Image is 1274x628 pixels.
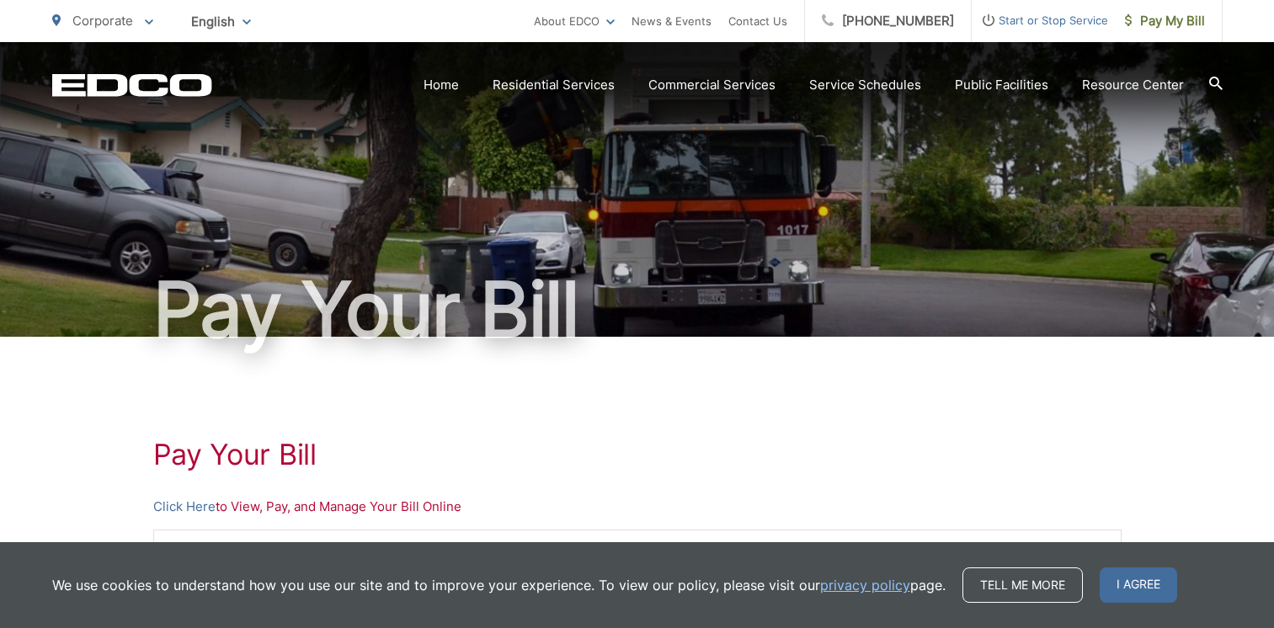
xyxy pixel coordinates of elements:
[72,13,133,29] span: Corporate
[153,497,216,517] a: Click Here
[962,567,1083,603] a: Tell me more
[809,75,921,95] a: Service Schedules
[153,438,1122,471] h1: Pay Your Bill
[820,575,910,595] a: privacy policy
[534,11,615,31] a: About EDCO
[52,575,946,595] p: We use cookies to understand how you use our site and to improve your experience. To view our pol...
[153,497,1122,517] p: to View, Pay, and Manage Your Bill Online
[1100,567,1177,603] span: I agree
[955,75,1048,95] a: Public Facilities
[1125,11,1205,31] span: Pay My Bill
[728,11,787,31] a: Contact Us
[632,11,712,31] a: News & Events
[1082,75,1184,95] a: Resource Center
[179,7,264,36] span: English
[493,75,615,95] a: Residential Services
[52,268,1223,352] h1: Pay Your Bill
[424,75,459,95] a: Home
[648,75,776,95] a: Commercial Services
[52,73,212,97] a: EDCD logo. Return to the homepage.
